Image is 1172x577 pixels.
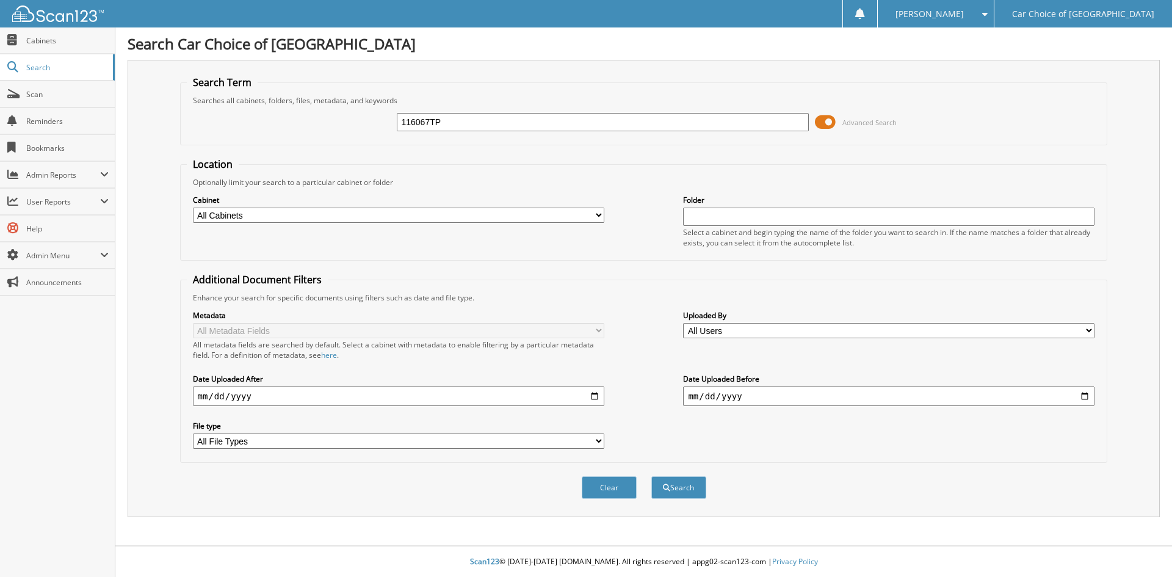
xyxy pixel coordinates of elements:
[193,374,604,384] label: Date Uploaded After
[26,197,100,207] span: User Reports
[26,223,109,234] span: Help
[193,386,604,406] input: start
[187,292,1101,303] div: Enhance your search for specific documents using filters such as date and file type.
[683,195,1094,205] label: Folder
[193,310,604,321] label: Metadata
[683,310,1094,321] label: Uploaded By
[321,350,337,360] a: here
[187,95,1101,106] div: Searches all cabinets, folders, files, metadata, and keywords
[115,547,1172,577] div: © [DATE]-[DATE] [DOMAIN_NAME]. All rights reserved | appg02-scan123-com |
[193,195,604,205] label: Cabinet
[26,170,100,180] span: Admin Reports
[26,277,109,288] span: Announcements
[187,177,1101,187] div: Optionally limit your search to a particular cabinet or folder
[12,5,104,22] img: scan123-logo-white.svg
[683,374,1094,384] label: Date Uploaded Before
[26,62,107,73] span: Search
[26,250,100,261] span: Admin Menu
[26,35,109,46] span: Cabinets
[26,116,109,126] span: Reminders
[1012,10,1154,18] span: Car Choice of [GEOGRAPHIC_DATA]
[651,476,706,499] button: Search
[128,34,1160,54] h1: Search Car Choice of [GEOGRAPHIC_DATA]
[582,476,637,499] button: Clear
[683,227,1094,248] div: Select a cabinet and begin typing the name of the folder you want to search in. If the name match...
[842,118,897,127] span: Advanced Search
[187,76,258,89] legend: Search Term
[772,556,818,567] a: Privacy Policy
[26,143,109,153] span: Bookmarks
[187,273,328,286] legend: Additional Document Filters
[1111,518,1172,577] iframe: Chat Widget
[193,421,604,431] label: File type
[26,89,109,100] span: Scan
[187,158,239,171] legend: Location
[683,386,1094,406] input: end
[895,10,964,18] span: [PERSON_NAME]
[193,339,604,360] div: All metadata fields are searched by default. Select a cabinet with metadata to enable filtering b...
[470,556,499,567] span: Scan123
